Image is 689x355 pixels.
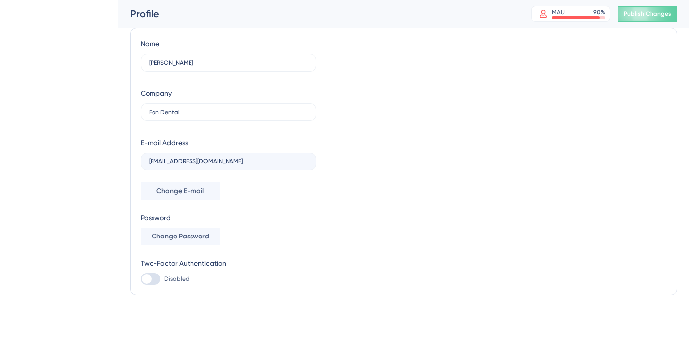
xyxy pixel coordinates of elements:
[149,158,308,165] input: E-mail Address
[141,257,316,269] div: Two-Factor Authentication
[149,59,308,66] input: Name Surname
[141,38,159,50] div: Name
[164,275,190,283] span: Disabled
[141,137,188,149] div: E-mail Address
[141,228,220,245] button: Change Password
[624,10,671,18] span: Publish Changes
[130,7,506,21] div: Profile
[152,231,209,242] span: Change Password
[149,109,308,116] input: Company Name
[141,87,172,99] div: Company
[156,185,204,197] span: Change E-mail
[141,212,316,224] div: Password
[618,6,677,22] button: Publish Changes
[593,8,605,16] div: 90 %
[141,182,220,200] button: Change E-mail
[552,8,565,16] div: MAU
